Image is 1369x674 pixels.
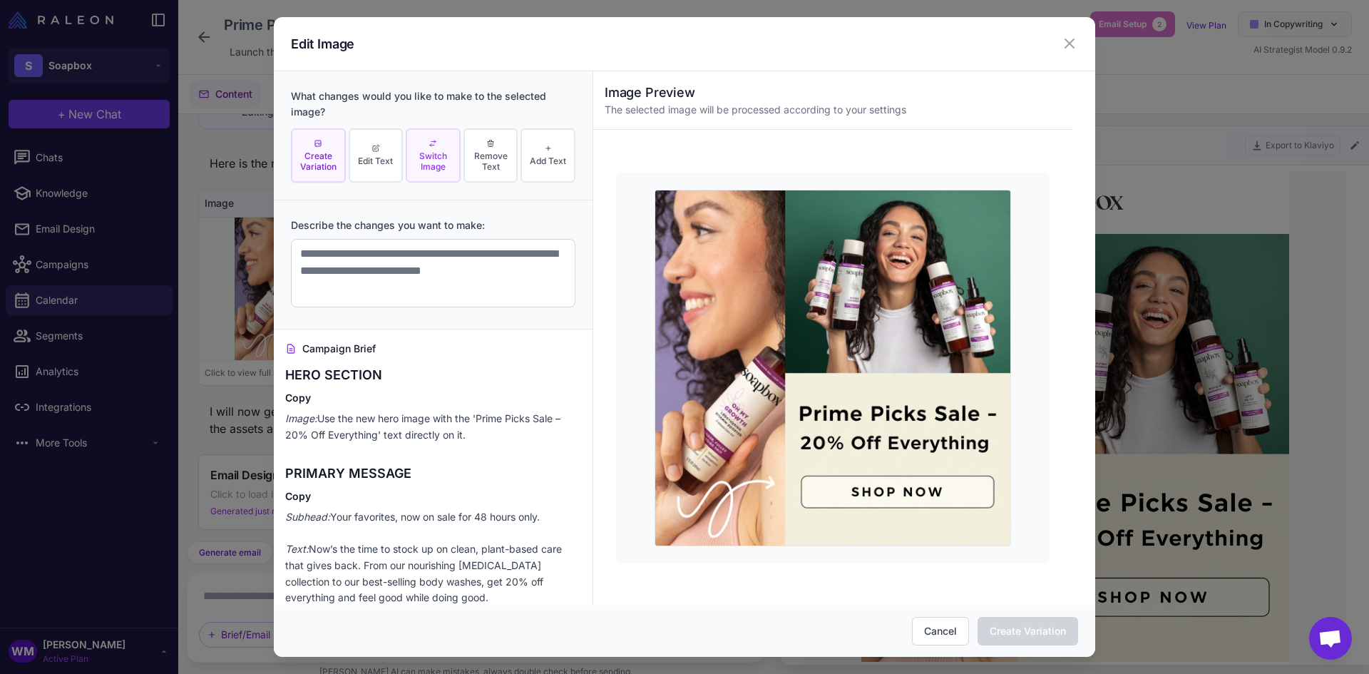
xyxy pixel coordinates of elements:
img: Happy woman holding multiple Soapbox products with text overlay 'Prime Picks Sale – 20% Off Every... [655,190,1011,546]
h3: PRIMARY MESSAGE [285,464,581,484]
h4: Copy [285,489,581,504]
button: Switch Image [406,128,461,183]
h3: HERO SECTION [285,365,581,385]
button: Remove Text [463,128,518,183]
div: Open chat [1309,617,1352,660]
span: Switch Image [410,150,456,172]
span: Add Text [530,155,566,166]
button: Cancel [912,617,969,645]
p: The selected image will be processed according to your settings [605,102,1061,118]
span: Edit Text [358,155,393,166]
h4: Copy [285,391,581,405]
div: What changes would you like to make to the selected image? [291,88,575,120]
button: Create Variation [291,128,346,183]
em: Text: [285,543,309,555]
span: Remove Text [468,150,514,172]
em: Subhead: [285,511,330,523]
button: Create Variation [978,617,1078,645]
p: Your favorites, now on sale for 48 hours only. Now’s the time to stock up on clean, plant-based c... [285,509,581,639]
h4: Campaign Brief [285,341,581,357]
button: Add Text [521,128,575,183]
img: Happy woman holding multiple Soapbox products with text overlay 'Prime Picks Sale – 20% Off Every... [58,63,486,491]
span: Create Variation [295,150,342,172]
p: Use the new hero image with the 'Prime Picks Sale – 20% Off Everything' text directly on it. [285,411,581,444]
em: Image: [285,412,317,424]
button: Edit Text [349,128,404,183]
label: Describe the changes you want to make: [291,218,575,233]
